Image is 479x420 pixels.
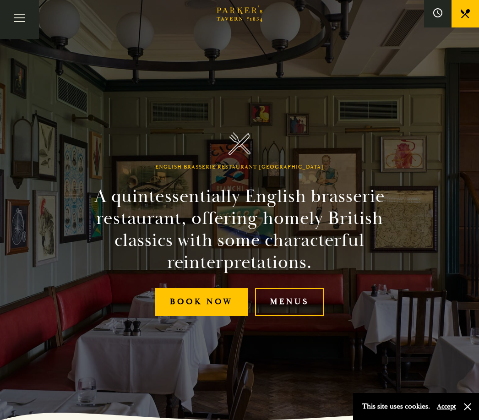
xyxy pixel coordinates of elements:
[229,132,251,155] img: Parker's Tavern Brasserie Cambridge
[362,400,430,413] p: This site uses cookies.
[255,288,324,316] a: Menus
[155,164,324,170] h1: English Brasserie Restaurant [GEOGRAPHIC_DATA]
[155,288,248,316] a: Book Now
[463,402,472,411] button: Close and accept
[437,402,456,411] button: Accept
[67,185,412,273] h2: A quintessentially English brasserie restaurant, offering homely British classics with some chara...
